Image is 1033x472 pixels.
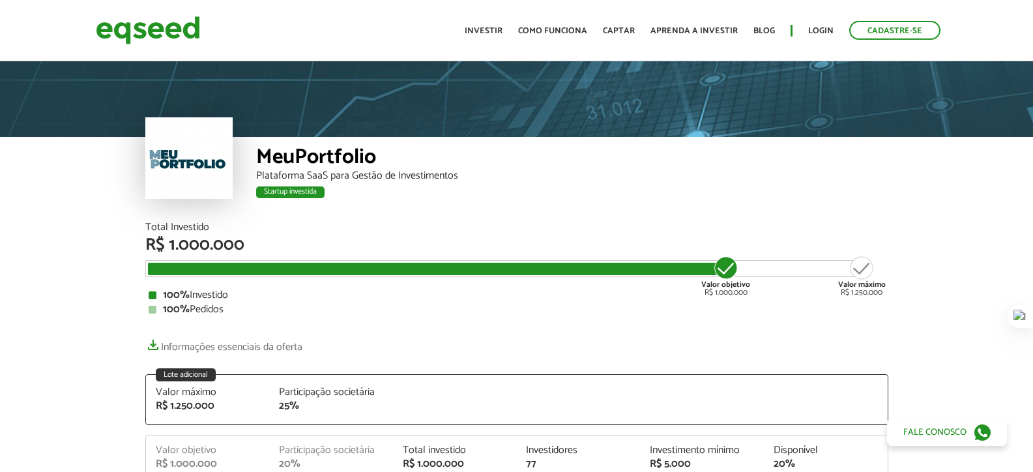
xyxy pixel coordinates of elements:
[279,459,383,469] div: 20%
[526,459,630,469] div: 77
[256,186,325,198] div: Startup investida
[156,459,260,469] div: R$ 1.000.000
[808,27,834,35] a: Login
[774,445,878,456] div: Disponível
[701,278,750,291] strong: Valor objetivo
[849,21,940,40] a: Cadastre-se
[701,255,750,297] div: R$ 1.000.000
[403,445,507,456] div: Total investido
[465,27,502,35] a: Investir
[887,419,1007,446] a: Fale conosco
[163,286,190,304] strong: 100%
[650,27,738,35] a: Aprenda a investir
[156,445,260,456] div: Valor objetivo
[149,290,885,301] div: Investido
[603,27,635,35] a: Captar
[145,237,888,254] div: R$ 1.000.000
[149,304,885,315] div: Pedidos
[279,401,383,411] div: 25%
[156,401,260,411] div: R$ 1.250.000
[145,222,888,233] div: Total Investido
[518,27,587,35] a: Como funciona
[838,255,886,297] div: R$ 1.250.000
[838,278,886,291] strong: Valor máximo
[403,459,507,469] div: R$ 1.000.000
[163,301,190,318] strong: 100%
[256,171,888,181] div: Plataforma SaaS para Gestão de Investimentos
[753,27,775,35] a: Blog
[256,147,888,171] div: MeuPortfolio
[156,387,260,398] div: Valor máximo
[145,334,302,353] a: Informações essenciais da oferta
[774,459,878,469] div: 20%
[279,445,383,456] div: Participação societária
[279,387,383,398] div: Participação societária
[96,13,200,48] img: EqSeed
[650,445,754,456] div: Investimento mínimo
[526,445,630,456] div: Investidores
[156,368,216,381] div: Lote adicional
[650,459,754,469] div: R$ 5.000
